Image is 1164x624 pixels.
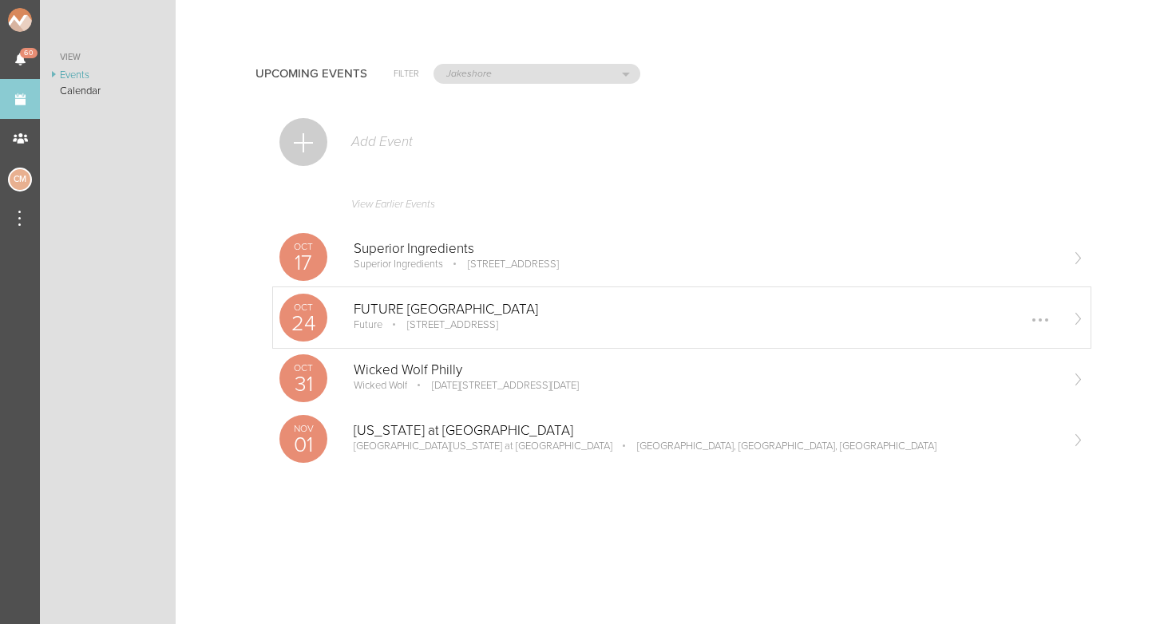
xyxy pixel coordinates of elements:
p: Wicked Wolf Philly [354,362,1059,378]
p: 01 [279,434,327,456]
p: [DATE][STREET_ADDRESS][DATE] [410,379,579,392]
p: Oct [279,242,327,251]
div: Charlie McGinley [8,168,32,192]
p: Superior Ingredients [354,241,1059,257]
span: 60 [20,48,38,58]
a: View [40,48,176,67]
p: 31 [279,373,327,395]
p: Oct [279,363,327,373]
p: [GEOGRAPHIC_DATA], [GEOGRAPHIC_DATA], [GEOGRAPHIC_DATA] [615,440,936,452]
a: Calendar [40,83,176,99]
p: [US_STATE] at [GEOGRAPHIC_DATA] [354,423,1059,439]
a: Events [40,67,176,83]
p: Oct [279,302,327,312]
p: 24 [279,313,327,334]
h6: Filter [394,67,419,81]
p: Add Event [350,134,413,150]
p: [STREET_ADDRESS] [385,318,498,331]
p: 17 [279,252,327,274]
p: [GEOGRAPHIC_DATA][US_STATE] at [GEOGRAPHIC_DATA] [354,440,612,452]
p: Superior Ingredients [354,258,443,271]
p: Nov [279,424,327,433]
p: Future [354,318,382,331]
img: NOMAD [8,8,98,32]
p: Wicked Wolf [354,379,407,392]
h4: Upcoming Events [255,67,367,81]
p: FUTURE [GEOGRAPHIC_DATA] [354,302,1059,318]
a: View Earlier Events [279,190,1084,227]
p: [STREET_ADDRESS] [445,258,559,271]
